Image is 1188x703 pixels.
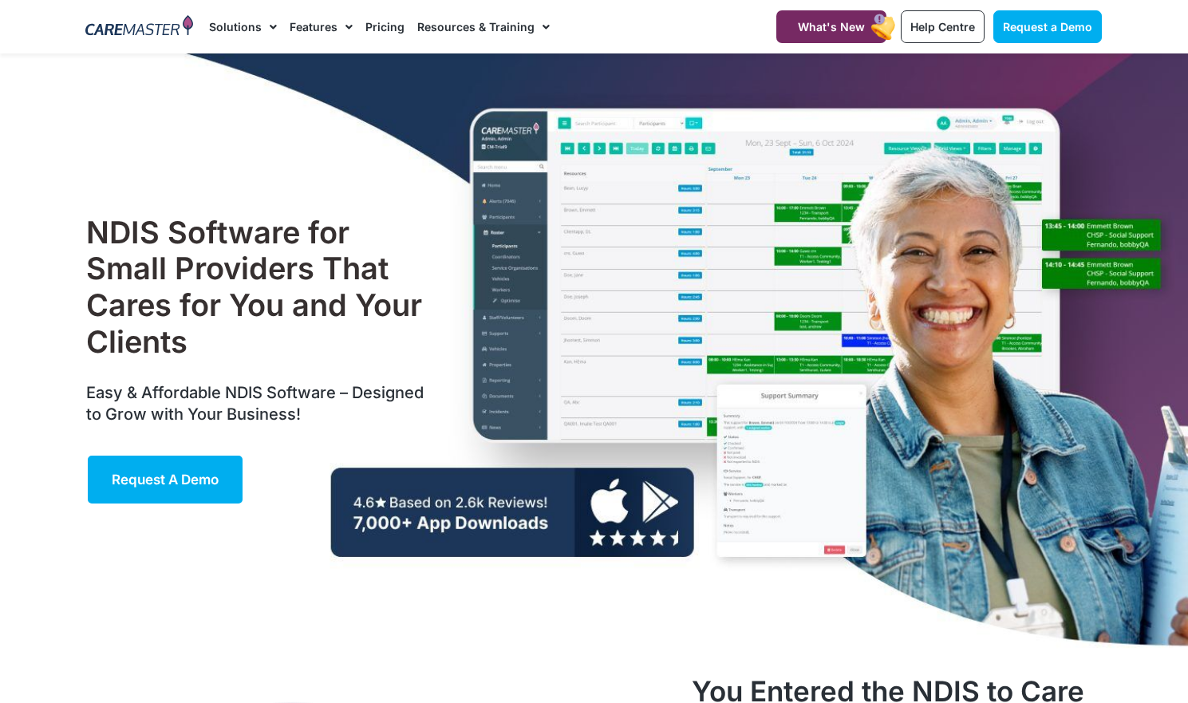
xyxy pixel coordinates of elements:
[1003,20,1092,34] span: Request a Demo
[86,454,244,505] a: Request a Demo
[86,215,432,360] h1: NDIS Software for Small Providers That Cares for You and Your Clients
[901,10,985,43] a: Help Centre
[85,15,193,39] img: CareMaster Logo
[993,10,1102,43] a: Request a Demo
[776,10,886,43] a: What's New
[86,383,424,424] span: Easy & Affordable NDIS Software – Designed to Grow with Your Business!
[798,20,865,34] span: What's New
[910,20,975,34] span: Help Centre
[112,472,219,488] span: Request a Demo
